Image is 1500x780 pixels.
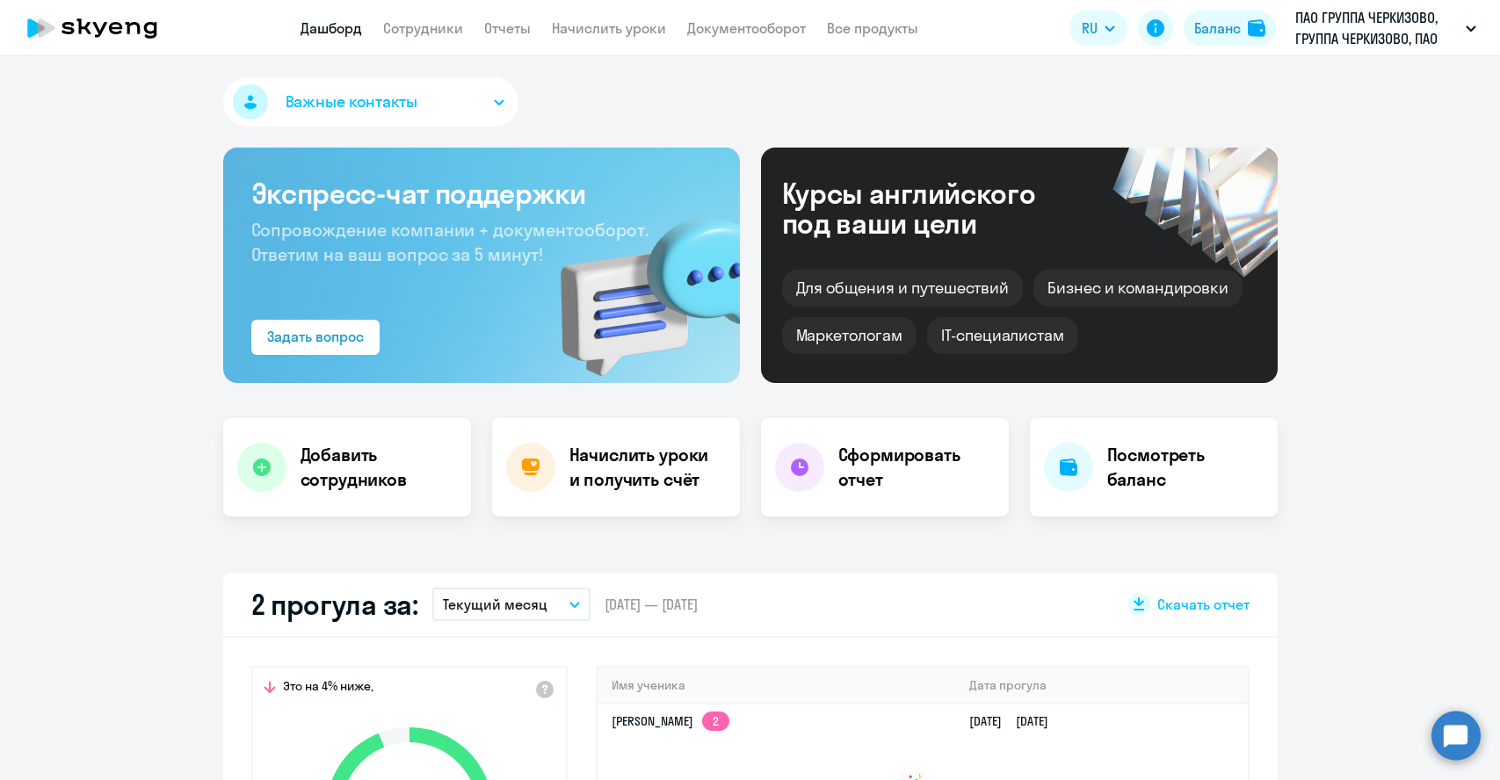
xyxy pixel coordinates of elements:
span: Это на 4% ниже, [283,678,373,699]
span: [DATE] — [DATE] [605,595,698,614]
h3: Экспресс-чат поддержки [251,176,712,211]
a: [DATE][DATE] [969,713,1062,729]
app-skyeng-badge: 2 [702,711,729,731]
span: RU [1082,18,1098,39]
button: Важные контакты [223,77,518,126]
img: balance [1248,19,1265,37]
div: Задать вопрос [267,326,364,347]
span: Скачать отчет [1157,595,1250,614]
a: Отчеты [484,19,531,37]
div: Баланс [1194,18,1241,39]
th: Дата прогула [955,668,1247,704]
h2: 2 прогула за: [251,587,418,622]
a: Дашборд [301,19,362,37]
a: Все продукты [827,19,918,37]
div: Маркетологам [782,317,917,354]
button: Балансbalance [1184,11,1276,46]
div: Курсы английского под ваши цели [782,178,1083,238]
img: bg-img [535,185,740,383]
a: Начислить уроки [552,19,666,37]
button: RU [1069,11,1127,46]
div: Бизнес и командировки [1033,270,1243,307]
p: Текущий месяц [443,594,547,615]
h4: Посмотреть баланс [1107,443,1264,492]
button: ПАО ГРУППА ЧЕРКИЗОВО, ГРУППА ЧЕРКИЗОВО, ПАО [1286,7,1485,49]
button: Задать вопрос [251,320,380,355]
div: Для общения и путешествий [782,270,1024,307]
th: Имя ученика [598,668,956,704]
a: Сотрудники [383,19,463,37]
div: IT-специалистам [927,317,1078,354]
span: Важные контакты [286,90,417,113]
h4: Начислить уроки и получить счёт [569,443,722,492]
button: Текущий месяц [432,588,591,621]
a: Документооборот [687,19,806,37]
h4: Добавить сотрудников [301,443,457,492]
h4: Сформировать отчет [838,443,995,492]
span: Сопровождение компании + документооборот. Ответим на ваш вопрос за 5 минут! [251,219,649,265]
p: ПАО ГРУППА ЧЕРКИЗОВО, ГРУППА ЧЕРКИЗОВО, ПАО [1295,7,1459,49]
a: [PERSON_NAME]2 [612,713,729,729]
